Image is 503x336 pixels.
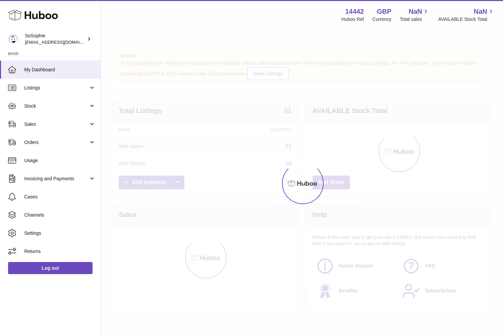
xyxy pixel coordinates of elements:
[8,34,18,44] img: info@thebigclick.co.uk
[24,121,88,127] span: Sales
[400,7,430,23] a: NaN Total sales
[342,16,364,23] div: Huboo Ref
[438,7,495,23] a: NaN AVAILABLE Stock Total
[372,16,392,23] div: Currency
[25,39,99,45] span: [EMAIL_ADDRESS][DOMAIN_NAME]
[24,194,96,200] span: Cases
[24,103,88,109] span: Stock
[24,248,96,255] span: Returns
[25,33,85,45] div: SoSophie
[24,176,88,182] span: Invoicing and Payments
[377,7,391,16] strong: GBP
[438,16,495,23] span: AVAILABLE Stock Total
[24,67,96,73] span: My Dashboard
[24,212,96,218] span: Channels
[24,157,96,164] span: Usage
[474,7,487,16] span: NaN
[24,85,88,91] span: Listings
[400,16,430,23] span: Total sales
[345,7,364,16] strong: 14442
[408,7,422,16] span: NaN
[24,139,88,146] span: Orders
[24,230,96,236] span: Settings
[8,262,93,274] a: Log out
